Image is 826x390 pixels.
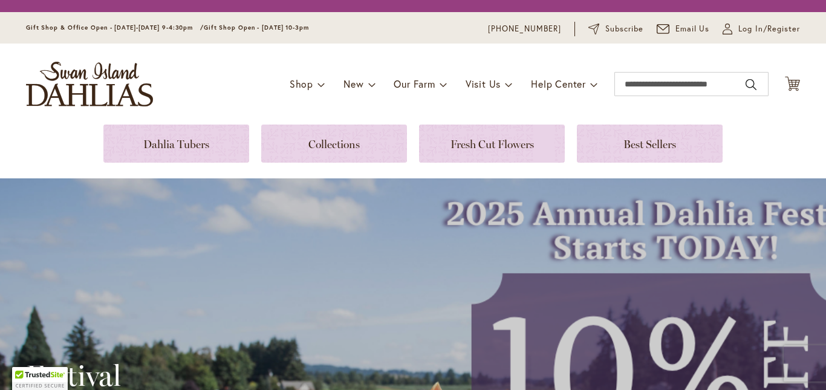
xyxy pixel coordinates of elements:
[531,77,586,90] span: Help Center
[675,23,710,35] span: Email Us
[26,62,153,106] a: store logo
[204,24,309,31] span: Gift Shop Open - [DATE] 10-3pm
[657,23,710,35] a: Email Us
[488,23,561,35] a: [PHONE_NUMBER]
[26,24,204,31] span: Gift Shop & Office Open - [DATE]-[DATE] 9-4:30pm /
[588,23,643,35] a: Subscribe
[746,75,756,94] button: Search
[343,77,363,90] span: New
[738,23,800,35] span: Log In/Register
[723,23,800,35] a: Log In/Register
[290,77,313,90] span: Shop
[605,23,643,35] span: Subscribe
[12,367,68,390] div: TrustedSite Certified
[394,77,435,90] span: Our Farm
[466,77,501,90] span: Visit Us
